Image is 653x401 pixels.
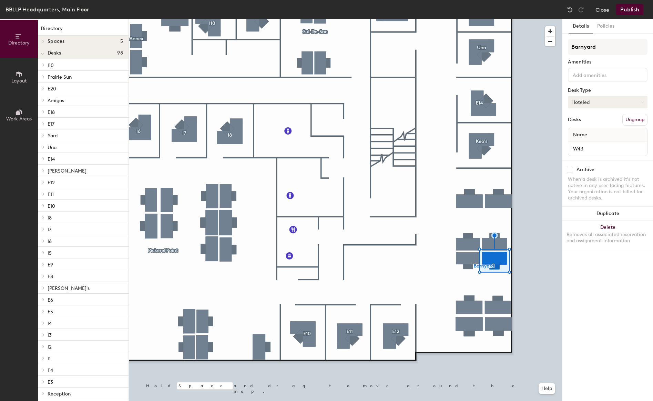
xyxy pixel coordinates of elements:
div: Desk Type [568,88,647,93]
div: Amenities [568,59,647,65]
div: Desks [568,117,581,123]
button: Close [595,4,609,15]
span: I10 [48,62,54,68]
span: I1 [48,356,51,362]
span: E12 [48,180,55,186]
input: Add amenities [571,70,633,79]
button: DeleteRemoves all associated reservation and assignment information [562,221,653,251]
span: Directory [8,40,30,46]
button: Duplicate [562,207,653,221]
span: Work Areas [6,116,32,122]
span: E3 [48,379,53,385]
span: I6 [48,238,52,244]
span: Amigos [48,98,64,104]
button: Ungroup [622,114,647,126]
button: Help [539,383,555,394]
span: E17 [48,121,54,127]
button: Policies [593,19,619,33]
span: E6 [48,297,53,303]
span: E11 [48,192,54,197]
div: BBLLP Headquarters, Main Floor [6,5,89,14]
span: E10 [48,203,55,209]
h1: Directory [38,25,129,36]
button: Publish [616,4,643,15]
span: I3 [48,332,52,338]
button: Details [569,19,593,33]
span: E14 [48,156,55,162]
span: [PERSON_NAME] [48,168,86,174]
span: E4 [48,368,53,373]
span: 98 [117,50,123,56]
button: Hoteled [568,96,647,108]
span: I7 [48,227,51,233]
img: Undo [567,6,573,13]
span: E5 [48,309,53,315]
span: Layout [11,78,27,84]
span: I5 [48,250,52,256]
span: E20 [48,86,56,92]
span: Prairie Sun [48,74,72,80]
span: Reception [48,391,71,397]
span: Spaces [48,39,65,44]
div: Archive [577,167,594,173]
div: When a desk is archived it's not active in any user-facing features. Your organization is not bil... [568,176,647,201]
span: I4 [48,321,52,326]
span: E9 [48,262,53,268]
span: I8 [48,215,52,221]
input: Unnamed desk [570,144,646,154]
div: Removes all associated reservation and assignment information [567,232,649,244]
span: Desks [48,50,61,56]
span: Name [570,129,591,141]
img: Redo [578,6,584,13]
span: [PERSON_NAME]'s [48,285,90,291]
span: E8 [48,274,53,280]
span: Una [48,145,57,150]
span: 5 [120,39,123,44]
span: E18 [48,109,55,115]
span: Yard [48,133,58,139]
span: I2 [48,344,52,350]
